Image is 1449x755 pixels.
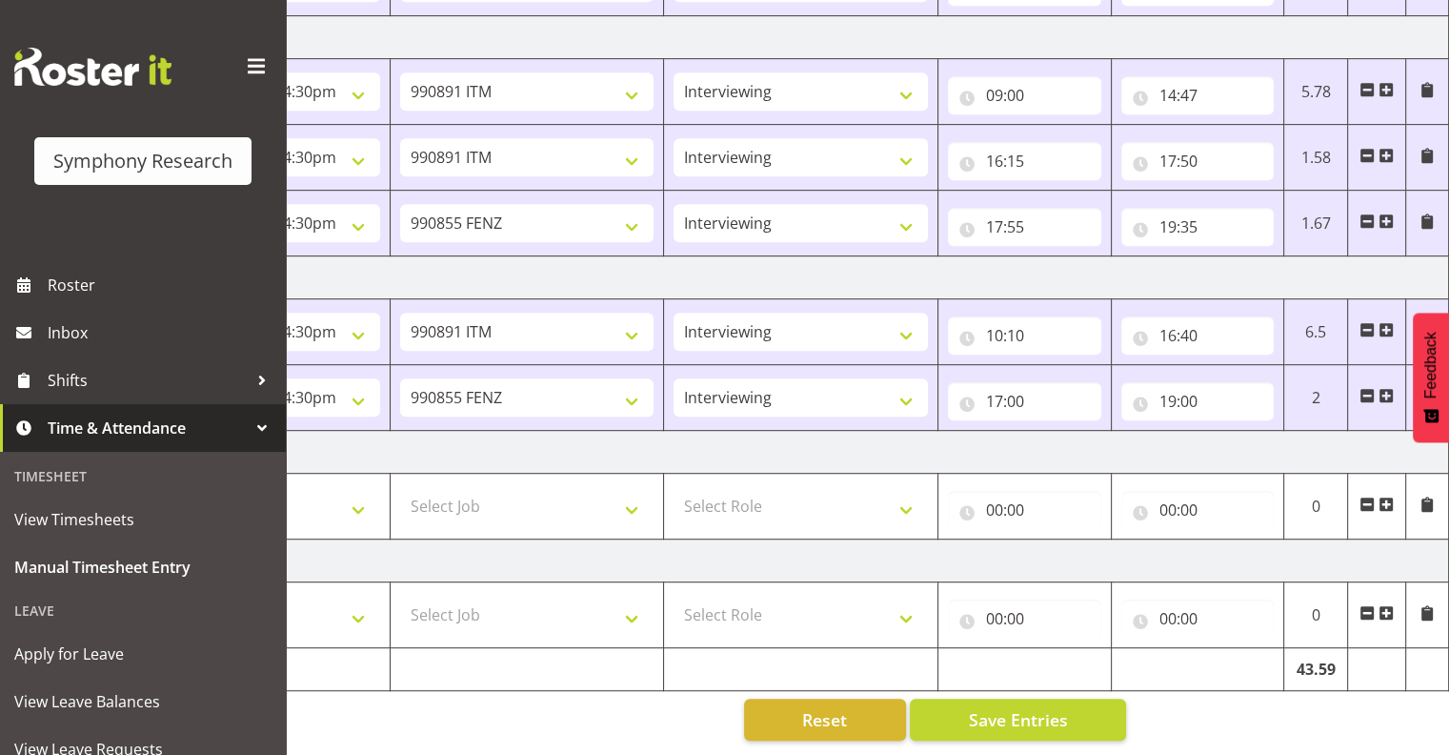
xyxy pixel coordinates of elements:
input: Click to select... [1121,316,1275,355]
span: Roster [48,271,276,299]
td: 5.78 [1284,59,1348,125]
td: 1.58 [1284,125,1348,191]
span: Save Entries [968,707,1067,732]
input: Click to select... [948,600,1101,638]
div: Leave [5,591,281,630]
span: View Timesheets [14,505,272,534]
td: 6.5 [1284,299,1348,365]
span: Shifts [48,366,248,395]
td: 0 [1284,474,1348,540]
td: [DATE] [116,431,1449,474]
td: [DATE] [116,16,1449,59]
button: Feedback - Show survey [1413,313,1449,442]
button: Save Entries [910,699,1126,741]
a: View Leave Balances [5,678,281,725]
td: 1.67 [1284,191,1348,256]
td: [DATE] [116,256,1449,299]
input: Click to select... [948,76,1101,114]
td: [DATE] [116,540,1449,582]
span: Manual Timesheet Entry [14,553,272,582]
a: Apply for Leave [5,630,281,678]
input: Click to select... [948,316,1101,355]
input: Click to select... [948,142,1101,180]
a: View Timesheets [5,496,281,543]
span: Inbox [48,318,276,347]
input: Click to select... [1121,208,1275,246]
div: Timesheet [5,457,281,496]
input: Click to select... [1121,600,1275,638]
input: Click to select... [948,382,1101,420]
input: Click to select... [1121,142,1275,180]
img: Rosterit website logo [14,48,171,86]
span: Time & Attendance [48,414,248,442]
span: Reset [802,707,847,732]
span: View Leave Balances [14,687,272,716]
td: 2 [1284,365,1348,431]
input: Click to select... [948,208,1101,246]
span: Apply for Leave [14,640,272,668]
input: Click to select... [1121,491,1275,529]
button: Reset [744,699,906,741]
td: 0 [1284,582,1348,648]
input: Click to select... [948,491,1101,529]
a: Manual Timesheet Entry [5,543,281,591]
div: Symphony Research [53,147,232,175]
td: 43.59 [1284,648,1348,691]
span: Feedback [1422,332,1439,398]
input: Click to select... [1121,76,1275,114]
input: Click to select... [1121,382,1275,420]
